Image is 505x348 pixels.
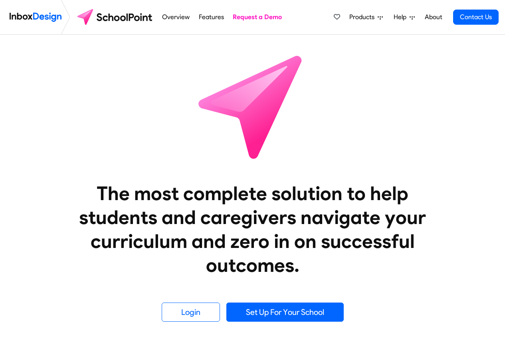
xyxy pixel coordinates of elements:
[422,9,444,25] a: About
[63,181,442,277] heading: The most complete solution to help students and caregivers navigate your curriculum and zero in o...
[226,303,344,322] a: Set Up For Your School
[162,303,220,322] a: Login
[346,9,386,25] a: Products
[181,35,325,178] img: icon_schoolpoint.svg
[453,10,499,25] a: Contact Us
[73,8,158,27] img: schoolpoint logo
[394,12,410,22] span: Help
[390,9,418,25] a: Help
[160,9,192,25] a: Overview
[196,9,226,25] a: Features
[231,9,284,25] a: Request a Demo
[349,12,378,22] span: Products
